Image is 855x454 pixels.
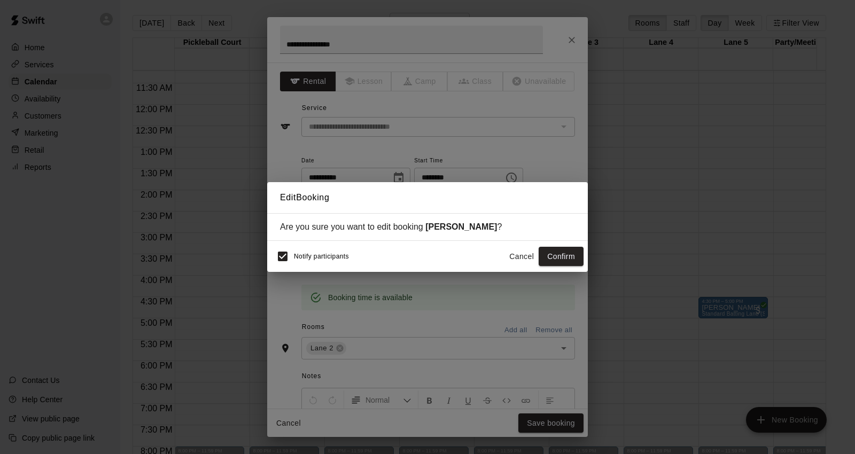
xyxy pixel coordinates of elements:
span: Notify participants [294,253,349,260]
h2: Edit Booking [267,182,588,213]
div: Are you sure you want to edit booking ? [280,222,575,232]
button: Cancel [504,247,539,267]
strong: [PERSON_NAME] [425,222,497,231]
button: Confirm [539,247,584,267]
